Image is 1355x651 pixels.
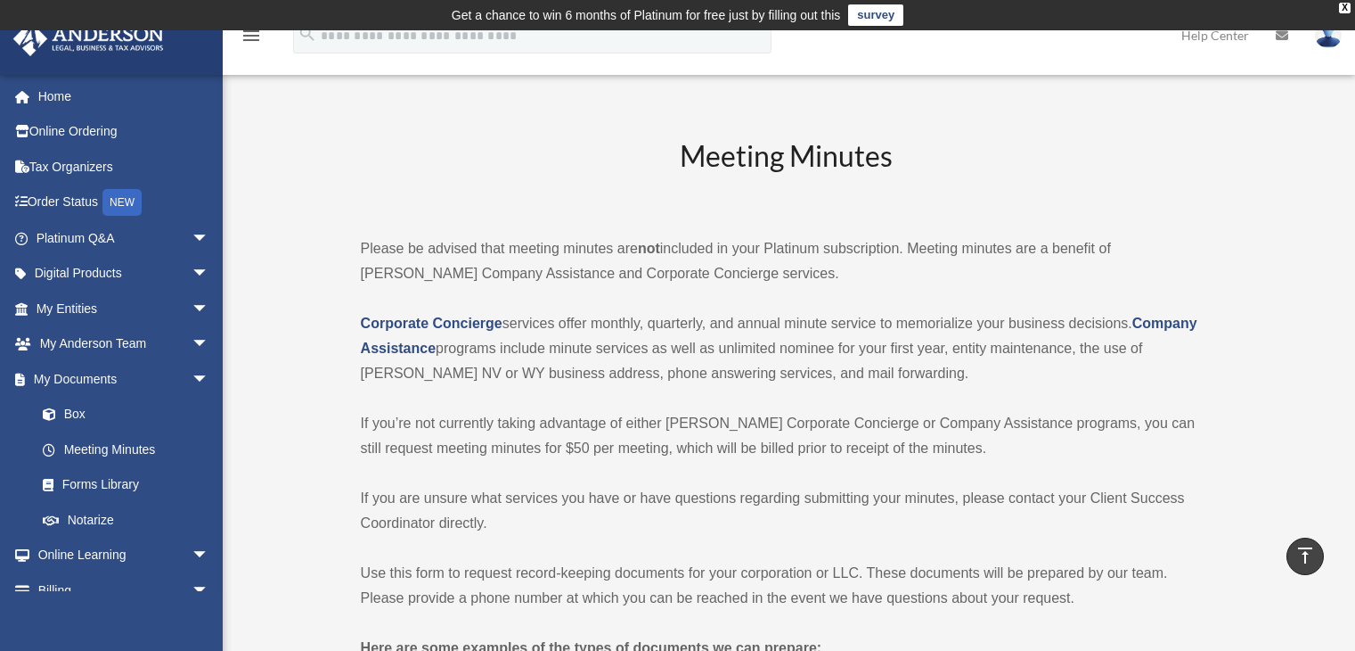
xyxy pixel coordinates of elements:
[192,326,227,363] span: arrow_drop_down
[1315,22,1342,48] img: User Pic
[361,561,1213,611] p: Use this form to request record-keeping documents for your corporation or LLC. These documents wi...
[12,185,236,221] a: Order StatusNEW
[192,291,227,327] span: arrow_drop_down
[25,397,236,433] a: Box
[361,316,1197,356] a: Company Assistance
[192,538,227,574] span: arrow_drop_down
[12,114,236,150] a: Online Ordering
[192,220,227,257] span: arrow_drop_down
[638,241,660,256] strong: not
[12,220,236,256] a: Platinum Q&Aarrow_drop_down
[12,326,236,362] a: My Anderson Teamarrow_drop_down
[361,316,502,331] a: Corporate Concierge
[192,256,227,293] span: arrow_drop_down
[1294,545,1316,566] i: vertical_align_top
[12,149,236,185] a: Tax Organizers
[361,411,1213,461] p: If you’re not currently taking advantage of either [PERSON_NAME] Corporate Concierge or Company A...
[361,236,1213,286] p: Please be advised that meeting minutes are included in your Platinum subscription. Meeting minute...
[12,78,236,114] a: Home
[25,467,236,503] a: Forms Library
[241,31,262,46] a: menu
[102,189,142,216] div: NEW
[192,361,227,398] span: arrow_drop_down
[25,432,227,467] a: Meeting Minutes
[12,538,236,573] a: Online Learningarrow_drop_down
[192,573,227,609] span: arrow_drop_down
[12,573,236,608] a: Billingarrow_drop_down
[848,4,903,26] a: survey
[1339,3,1351,13] div: close
[241,25,262,46] i: menu
[452,4,841,26] div: Get a chance to win 6 months of Platinum for free just by filling out this
[25,502,236,538] a: Notarize
[298,24,317,44] i: search
[361,311,1213,386] p: services offer monthly, quarterly, and annual minute service to memorialize your business decisio...
[361,486,1213,536] p: If you are unsure what services you have or have questions regarding submitting your minutes, ple...
[1286,538,1324,575] a: vertical_align_top
[12,291,236,326] a: My Entitiesarrow_drop_down
[8,21,169,56] img: Anderson Advisors Platinum Portal
[361,136,1213,210] h2: Meeting Minutes
[12,361,236,397] a: My Documentsarrow_drop_down
[12,256,236,292] a: Digital Productsarrow_drop_down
